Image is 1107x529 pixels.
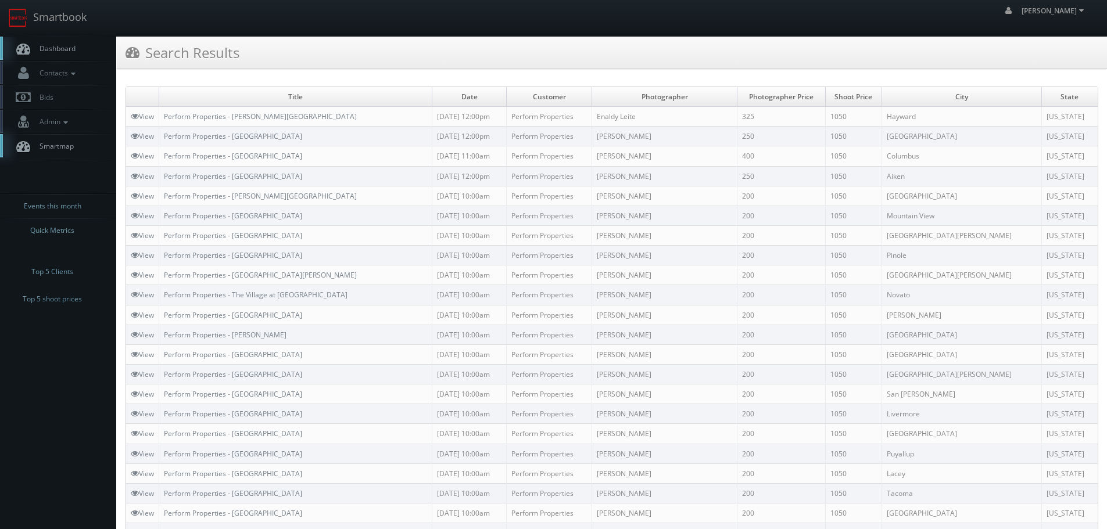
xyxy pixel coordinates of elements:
td: Lacey [882,463,1042,483]
td: [US_STATE] [1041,186,1098,206]
td: 1050 [825,424,882,444]
td: Livermore [882,404,1042,424]
td: [US_STATE] [1041,107,1098,127]
img: smartbook-logo.png [9,9,27,27]
a: View [131,350,154,359]
td: [PERSON_NAME] [592,404,737,424]
td: 1050 [825,285,882,305]
td: [GEOGRAPHIC_DATA] [882,186,1042,206]
td: Perform Properties [507,107,592,127]
td: [PERSON_NAME] [592,503,737,523]
td: 1050 [825,305,882,325]
span: Quick Metrics [30,225,74,236]
span: Top 5 shoot prices [23,293,82,305]
td: [DATE] 10:00am [432,225,507,245]
td: Perform Properties [507,503,592,523]
td: [GEOGRAPHIC_DATA] [882,344,1042,364]
td: [DATE] 12:00pm [432,127,507,146]
td: [US_STATE] [1041,344,1098,364]
td: [PERSON_NAME] [592,344,737,364]
a: View [131,171,154,181]
a: View [131,508,154,518]
td: [PERSON_NAME] [592,265,737,285]
td: State [1041,87,1098,107]
td: Tacoma [882,483,1042,503]
td: [US_STATE] [1041,166,1098,186]
td: [DATE] 10:00am [432,463,507,483]
td: Enaldy Leite [592,107,737,127]
a: Perform Properties - [GEOGRAPHIC_DATA] [164,151,302,161]
a: Perform Properties - [PERSON_NAME][GEOGRAPHIC_DATA] [164,111,357,121]
td: [DATE] 12:00pm [432,107,507,127]
a: Perform Properties - The Village at [GEOGRAPHIC_DATA] [164,290,347,300]
td: City [882,87,1042,107]
a: Perform Properties - [GEOGRAPHIC_DATA] [164,231,302,240]
a: View [131,488,154,498]
td: 200 [737,305,826,325]
a: Perform Properties - [PERSON_NAME][GEOGRAPHIC_DATA] [164,191,357,201]
td: 200 [737,246,826,265]
td: [DATE] 10:00am [432,285,507,305]
td: Perform Properties [507,463,592,483]
td: [PERSON_NAME] [592,127,737,146]
td: [DATE] 10:00am [432,483,507,503]
span: Contacts [34,68,78,78]
td: Perform Properties [507,384,592,404]
td: 1050 [825,463,882,483]
span: Bids [34,92,53,102]
td: Hayward [882,107,1042,127]
a: View [131,290,154,300]
td: [PERSON_NAME] [592,285,737,305]
a: Perform Properties - [GEOGRAPHIC_DATA] [164,250,302,260]
td: Perform Properties [507,483,592,503]
td: [DATE] 10:00am [432,305,507,325]
td: Perform Properties [507,424,592,444]
a: Perform Properties - [GEOGRAPHIC_DATA] [164,449,302,459]
a: Perform Properties - [GEOGRAPHIC_DATA] [164,350,302,359]
td: [PERSON_NAME] [592,246,737,265]
td: 1050 [825,166,882,186]
td: [GEOGRAPHIC_DATA] [882,424,1042,444]
td: 250 [737,127,826,146]
td: [PERSON_NAME] [592,463,737,483]
a: View [131,310,154,320]
h3: Search Results [126,42,239,63]
td: [US_STATE] [1041,503,1098,523]
a: Perform Properties - [GEOGRAPHIC_DATA] [164,369,302,379]
a: View [131,131,154,141]
td: [US_STATE] [1041,265,1098,285]
td: 200 [737,206,826,225]
td: [US_STATE] [1041,285,1098,305]
span: Admin [34,117,71,127]
td: 200 [737,463,826,483]
td: [DATE] 10:00am [432,384,507,404]
td: [PERSON_NAME] [592,364,737,384]
td: [US_STATE] [1041,225,1098,245]
td: Aiken [882,166,1042,186]
td: 1050 [825,404,882,424]
td: Perform Properties [507,325,592,344]
span: [PERSON_NAME] [1022,6,1087,16]
td: Perform Properties [507,404,592,424]
td: [PERSON_NAME] [592,444,737,463]
td: [PERSON_NAME] [592,384,737,404]
a: Perform Properties - [PERSON_NAME] [164,330,286,340]
td: San [PERSON_NAME] [882,384,1042,404]
td: [DATE] 10:00am [432,246,507,265]
a: View [131,389,154,399]
a: Perform Properties - [GEOGRAPHIC_DATA][PERSON_NAME] [164,270,357,280]
td: [PERSON_NAME] [592,206,737,225]
td: 1050 [825,186,882,206]
td: [PERSON_NAME] [592,166,737,186]
td: [PERSON_NAME] [592,483,737,503]
td: [PERSON_NAME] [592,325,737,344]
td: Pinole [882,246,1042,265]
td: 1050 [825,503,882,523]
td: [US_STATE] [1041,325,1098,344]
td: 1050 [825,444,882,463]
td: 200 [737,404,826,424]
span: Top 5 Clients [31,266,73,278]
td: 200 [737,384,826,404]
td: Perform Properties [507,265,592,285]
td: Perform Properties [507,285,592,305]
